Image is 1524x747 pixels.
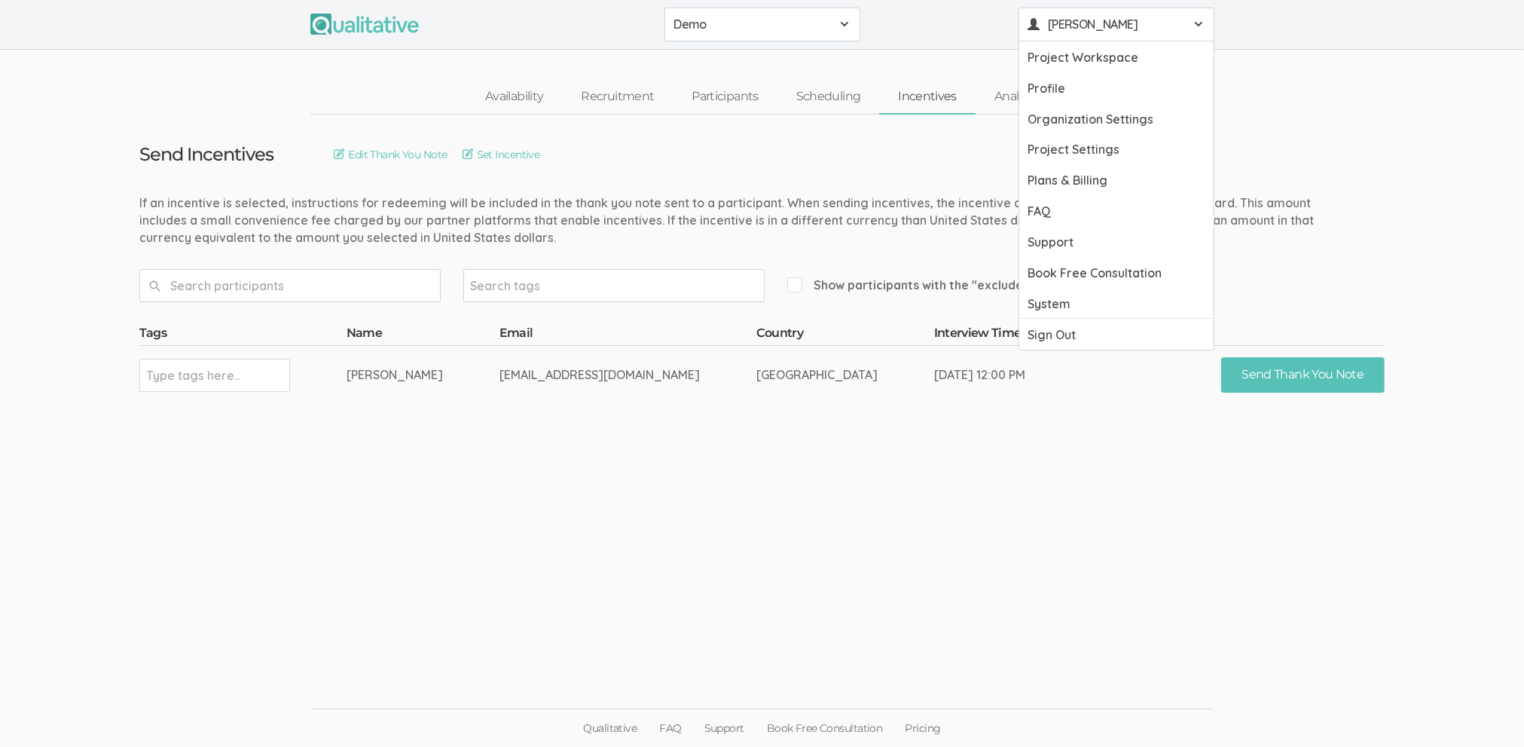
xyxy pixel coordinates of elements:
a: Edit Thank You Note [334,146,447,163]
a: Participants [673,81,777,113]
a: FAQ [648,709,692,747]
span: Demo [674,16,831,33]
th: Tags [139,325,347,346]
button: Demo [664,8,860,41]
td: [PERSON_NAME] [347,346,499,404]
a: Plans & Billing [1019,164,1214,195]
h3: Send Incentives [139,145,274,164]
a: Support [1019,226,1214,257]
span: [PERSON_NAME] [1048,16,1183,33]
td: [DATE] 12:00 PM [934,346,1082,404]
a: Sign Out [1019,319,1214,350]
td: [GEOGRAPHIC_DATA] [756,346,934,404]
a: Project Workspace [1019,41,1214,72]
a: System [1019,288,1214,319]
input: Search participants [139,269,441,302]
a: Support [693,709,756,747]
img: Qualitative [310,14,419,35]
input: Type tags here... [146,366,240,385]
th: Interview Time [934,325,1082,346]
a: Incentives [879,81,976,113]
a: Analysis [976,81,1058,113]
a: Pricing [893,709,951,747]
a: Availability [466,81,562,113]
a: Scheduling [777,81,880,113]
a: Organization Settings [1019,103,1214,134]
td: [EMAIL_ADDRESS][DOMAIN_NAME] [499,346,756,404]
div: If an incentive is selected, instructions for redeeming will be included in the thank you note se... [139,194,1323,246]
th: Email [499,325,756,346]
th: Name [347,325,499,346]
iframe: Chat Widget [1449,675,1524,747]
span: Show participants with the "exclude" tag [787,277,1052,294]
a: Project Settings [1019,133,1214,164]
button: Send Thank You Note [1221,357,1385,393]
a: Profile [1019,72,1214,103]
a: Book Free Consultation [756,709,894,747]
input: Search tags [470,276,564,295]
a: Qualitative [572,709,648,747]
a: FAQ [1019,195,1214,226]
a: Set Incentive [463,146,540,163]
a: Book Free Consultation [1019,257,1214,288]
button: [PERSON_NAME] [1019,8,1214,41]
th: Country [756,325,934,346]
a: Recruitment [562,81,673,113]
